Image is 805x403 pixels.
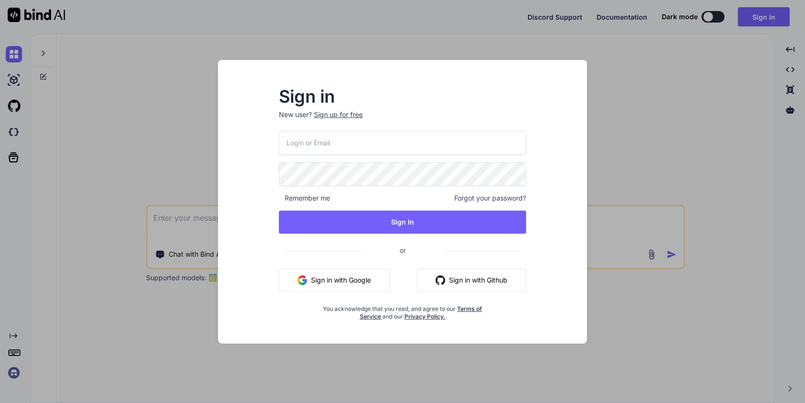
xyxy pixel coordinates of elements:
[279,131,526,154] input: Login or Email
[417,269,526,292] button: Sign in with Github
[298,275,307,285] img: google
[454,193,526,203] span: Forgot your password?
[279,211,526,234] button: Sign In
[279,89,526,104] h2: Sign in
[320,299,485,320] div: You acknowledge that you read, and agree to our and our
[279,269,390,292] button: Sign in with Google
[404,313,446,320] a: Privacy Policy.
[279,110,526,131] p: New user?
[361,238,444,262] span: or
[314,110,363,119] div: Sign up for free
[279,193,330,203] span: Remember me
[436,275,445,285] img: github
[360,305,483,320] a: Terms of Service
